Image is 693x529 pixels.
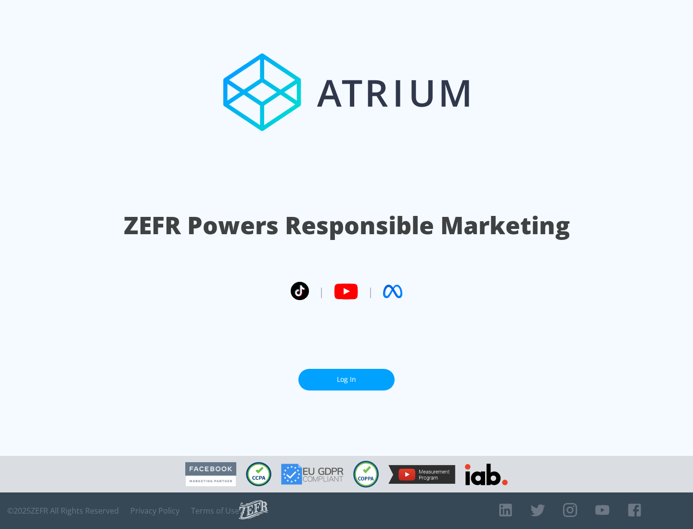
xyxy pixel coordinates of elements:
span: © 2025 ZEFR All Rights Reserved [7,506,119,516]
span: | [368,284,373,299]
a: Log In [298,369,395,390]
span: | [319,284,324,299]
img: YouTube Measurement Program [388,465,455,484]
a: Privacy Policy [130,506,180,516]
img: COPPA Compliant [353,461,379,488]
img: GDPR Compliant [281,464,344,485]
img: Facebook Marketing Partner [185,462,236,487]
img: CCPA Compliant [246,462,271,486]
img: IAB [465,464,508,485]
h1: ZEFR Powers Responsible Marketing [124,209,570,242]
a: Terms of Use [191,506,239,516]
